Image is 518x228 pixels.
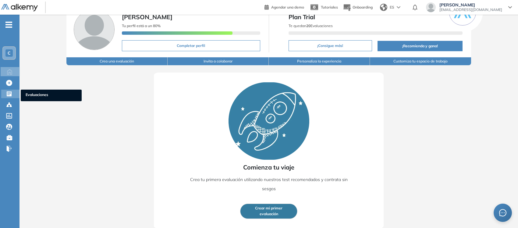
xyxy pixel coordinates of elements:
img: Logo [1,4,38,12]
img: Foto de perfil [74,9,115,50]
span: Evaluaciones [26,92,77,99]
b: 20 [306,23,310,28]
button: Completar perfil [122,40,260,51]
span: Tutoriales [321,5,338,9]
i: - [5,24,12,25]
button: Crear mi primerevaluación [240,204,297,219]
span: Comienza tu viaje [243,163,294,172]
button: Customiza tu espacio de trabajo [370,57,471,65]
button: Invita a colaborar [168,57,269,65]
img: world [380,4,387,11]
span: Agendar una demo [271,5,304,9]
span: Crear mi primer [255,205,282,211]
span: Plan Trial [289,12,463,22]
button: Crea una evaluación [66,57,168,65]
span: ES [390,5,394,10]
button: ¡Consigue más! [289,40,372,51]
span: Onboarding [353,5,373,9]
span: message [499,209,507,217]
a: Agendar una demo [264,3,304,10]
span: Tu perfil está a un 80% [122,23,161,28]
button: Onboarding [343,1,373,14]
img: arrow [397,6,400,9]
span: [PERSON_NAME] [122,13,172,21]
span: Te quedan Evaluaciones [289,23,333,28]
button: ¡Recomienda y gana! [378,41,462,51]
p: Crea tu primera evaluación utilizando nuestros test recomendados y contrata sin sesgos [184,175,353,193]
span: [EMAIL_ADDRESS][DOMAIN_NAME] [439,7,502,12]
img: Rocket [229,82,309,160]
span: [PERSON_NAME] [439,2,502,7]
button: Personaliza la experiencia [269,57,370,65]
span: C [8,51,11,55]
span: evaluación [260,211,278,217]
